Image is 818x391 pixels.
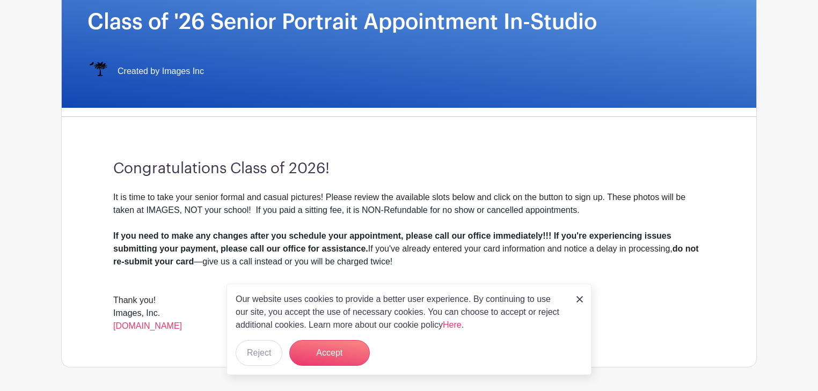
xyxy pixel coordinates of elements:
img: IMAGES%20logo%20transparenT%20PNG%20s.png [87,61,109,82]
h1: Class of '26 Senior Portrait Appointment In-Studio [87,9,731,35]
img: close_button-5f87c8562297e5c2d7936805f587ecaba9071eb48480494691a3f1689db116b3.svg [576,296,583,303]
span: Created by Images Inc [118,65,204,78]
a: [DOMAIN_NAME] [113,321,182,330]
h3: Congratulations Class of 2026! [113,160,705,178]
strong: If you need to make any changes after you schedule your appointment, please call our office immed... [113,231,671,253]
div: If you've already entered your card information and notice a delay in processing, —give us a call... [113,230,705,268]
strong: do not re-submit your card [113,244,699,266]
button: Accept [289,340,370,366]
div: Images, Inc. [113,307,705,333]
button: Reject [236,340,282,366]
div: It is time to take your senior formal and casual pictures! Please review the available slots belo... [113,191,705,217]
p: Our website uses cookies to provide a better user experience. By continuing to use our site, you ... [236,293,565,331]
div: Thank you! [113,294,705,307]
a: Here [443,320,462,329]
